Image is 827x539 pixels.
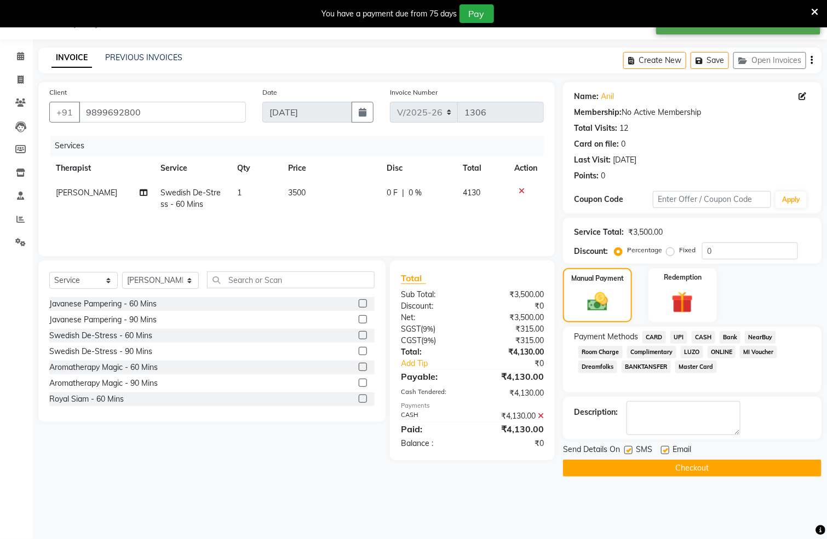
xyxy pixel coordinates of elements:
[571,274,624,283] label: Manual Payment
[56,188,117,198] span: [PERSON_NAME]
[390,88,438,97] label: Invoice Number
[574,331,638,343] span: Payment Methods
[387,187,398,199] span: 0 F
[653,191,771,208] input: Enter Offer / Coupon Code
[393,438,473,449] div: Balance :
[574,138,619,150] div: Card on file:
[401,324,421,334] span: SGST
[473,300,553,312] div: ₹0
[463,188,480,198] span: 4130
[581,290,614,314] img: _cash.svg
[393,387,473,399] div: Cash Tendered:
[393,323,473,335] div: ( )
[720,331,741,344] span: Bank
[578,361,617,373] span: Dreamfolks
[401,273,426,284] span: Total
[574,91,599,102] div: Name:
[681,346,703,358] span: LUZO
[733,52,806,69] button: Open Invoices
[154,156,231,181] th: Service
[623,52,686,69] button: Create New
[423,336,434,345] span: 9%
[563,460,822,477] button: Checkout
[207,271,374,288] input: Search or Scan
[574,107,811,118] div: No Active Membership
[49,314,157,326] div: Javanese Pampering - 90 Mins
[673,444,691,457] span: Email
[574,227,624,238] div: Service Total:
[665,289,700,316] img: _gift.svg
[642,331,666,344] span: CARD
[574,123,617,134] div: Total Visits:
[508,156,544,181] th: Action
[49,362,158,373] div: Aromatherapy Magic - 60 Mins
[393,346,473,358] div: Total:
[473,438,553,449] div: ₹0
[409,187,422,199] span: 0 %
[288,188,306,198] span: 3500
[601,170,605,182] div: 0
[745,331,776,344] span: NearBuy
[401,335,421,345] span: CGST
[49,393,124,405] div: Royal Siam - 60 Mins
[692,331,715,344] span: CASH
[675,361,717,373] span: Master Card
[456,156,508,181] th: Total
[574,194,653,205] div: Coupon Code
[574,170,599,182] div: Points:
[393,410,473,422] div: CASH
[636,444,652,457] span: SMS
[423,324,433,333] span: 9%
[393,300,473,312] div: Discount:
[49,298,157,310] div: Javanese Pampering - 60 Mins
[601,91,614,102] a: Anil
[473,289,553,300] div: ₹3,500.00
[282,156,381,181] th: Price
[473,335,553,346] div: ₹315.00
[393,358,486,369] a: Add Tip
[49,378,158,389] div: Aromatherapy Magic - 90 Mins
[393,335,473,346] div: ( )
[473,422,553,436] div: ₹4,130.00
[613,154,636,166] div: [DATE]
[691,52,729,69] button: Save
[563,444,620,457] span: Send Details On
[473,410,553,422] div: ₹4,130.00
[670,331,687,344] span: UPI
[393,422,473,436] div: Paid:
[49,330,152,341] div: Swedish De-Stress - 60 Mins
[473,387,553,399] div: ₹4,130.00
[574,154,611,166] div: Last Visit:
[622,361,671,373] span: BANKTANSFER
[49,102,80,123] button: +91
[381,156,456,181] th: Disc
[401,401,544,410] div: Payments
[740,346,777,358] span: MI Voucher
[574,107,622,118] div: Membership:
[49,88,67,97] label: Client
[105,53,182,62] a: PREVIOUS INVOICES
[627,346,676,358] span: Complimentary
[776,192,807,208] button: Apply
[322,8,457,20] div: You have a payment due from 75 days
[49,156,154,181] th: Therapist
[664,273,702,282] label: Redemption
[160,188,221,209] span: Swedish De-Stress - 60 Mins
[51,48,92,68] a: INVOICE
[237,188,242,198] span: 1
[50,136,552,156] div: Services
[473,346,553,358] div: ₹4,130.00
[574,246,608,257] div: Discount:
[473,370,553,383] div: ₹4,130.00
[49,346,152,357] div: Swedish De-Stress - 90 Mins
[628,227,663,238] div: ₹3,500.00
[708,346,736,358] span: ONLINE
[231,156,282,181] th: Qty
[679,245,696,255] label: Fixed
[486,358,552,369] div: ₹0
[393,289,473,300] div: Sub Total:
[460,4,494,23] button: Pay
[262,88,277,97] label: Date
[393,370,473,383] div: Payable:
[578,346,623,358] span: Room Charge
